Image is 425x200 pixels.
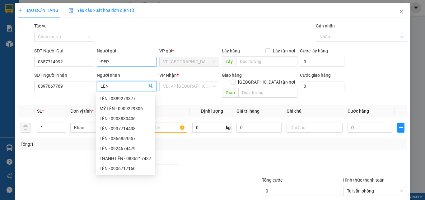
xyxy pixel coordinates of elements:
span: Hotline: 19001152 [49,28,76,32]
img: icon [68,8,73,13]
span: Cước hàng [348,109,369,114]
span: [PERSON_NAME]: [2,40,65,44]
span: Bến xe [GEOGRAPHIC_DATA] [49,10,84,18]
img: logo [2,4,30,31]
span: close [399,9,404,14]
span: plus [398,125,404,130]
input: Cước lấy hàng [300,57,344,67]
span: 07:16:45 [DATE] [14,45,38,49]
span: Khác [74,123,123,132]
input: 0 [236,123,281,133]
div: SĐT Người Gửi [34,47,94,54]
span: VP Nhận [159,73,177,78]
span: [GEOGRAPHIC_DATA] tận nơi [236,79,297,85]
span: Yêu cầu xuất hóa đơn điện tử [68,8,134,13]
div: Tổng: 1 [21,141,165,148]
input: VD: Bàn, Ghế [131,123,187,133]
span: SL [37,109,42,114]
input: Dọc đường [236,56,297,66]
span: VPTB1308250001 [31,40,65,44]
span: Tại văn phòng [347,186,403,196]
th: Ghi chú [284,105,345,117]
div: LÊN - 0889273377 [100,95,152,102]
div: MỸ LÊN - 0909229806 [96,104,155,114]
span: Giao hàng [222,73,242,78]
div: LÊN - 0889273377 [96,94,155,104]
span: Lấy hàng [222,48,240,53]
div: MỸ LÊN - 0909229806 [100,105,152,112]
span: 01 Võ Văn Truyện, KP.1, Phường 2 [49,19,86,27]
div: Người gửi [97,47,157,54]
div: THANH LÊN - 0886217437 [100,155,152,162]
div: LÊN - 0906717160 [100,165,152,172]
span: TẠO ĐƠN HÀNG [18,8,58,13]
div: LÊN - 0924674479 [100,145,152,152]
button: Close [393,3,410,21]
button: plus [397,123,404,133]
span: Lấy tận nơi [270,47,297,54]
span: Định lượng [201,109,223,114]
span: ----------------------------------------- [17,34,76,39]
span: Tổng cước [262,178,283,183]
div: LÊN - 0906717160 [96,163,155,173]
div: LÊN - 0937714438 [96,124,155,134]
div: LÊN - 0903830406 [96,114,155,124]
div: SĐT Người Nhận [34,72,94,79]
div: LÊN - 0937714438 [100,125,152,132]
div: LÊN - 0903830406 [100,115,152,122]
span: Lấy [222,56,236,66]
span: Giao [222,88,238,98]
div: LÊN - 0924674479 [96,144,155,154]
span: plus [18,8,22,12]
div: THANH LÊN - 0886217437 [96,154,155,163]
button: delete [21,123,30,133]
span: user-add [148,84,153,89]
input: Dọc đường [238,88,297,98]
input: Ghi Chú [287,123,343,133]
label: Cước lấy hàng [300,48,328,53]
label: Hình thức thanh toán [343,178,385,183]
label: Gán nhãn [316,23,335,28]
label: Cước giao hàng [300,73,331,78]
label: Tác vụ [34,23,47,28]
span: Giá trị hàng [236,109,259,114]
span: VP Tân Biên [163,57,216,66]
div: Người nhận [97,72,157,79]
strong: ĐỒNG PHƯỚC [49,3,85,9]
input: Cước giao hàng [300,81,344,91]
div: VP gửi [159,47,219,54]
span: Đơn vị tính [70,109,94,114]
span: In ngày: [2,45,38,49]
span: kg [225,123,231,133]
div: LÊN - 0866859557 [96,134,155,144]
div: LÊN - 0866859557 [100,135,152,142]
